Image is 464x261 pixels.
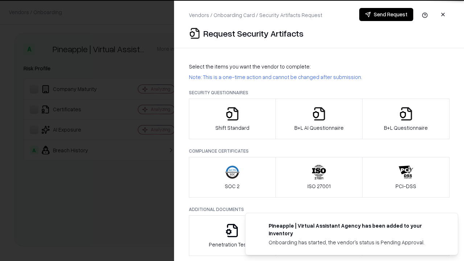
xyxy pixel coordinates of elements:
[362,157,449,198] button: PCI-DSS
[209,241,256,248] p: Penetration Testing
[189,206,449,212] p: Additional Documents
[294,124,344,132] p: B+L AI Questionnaire
[384,124,428,132] p: B+L Questionnaire
[189,73,449,81] p: Note: This is a one-time action and cannot be changed after submission.
[359,8,413,21] button: Send Request
[189,215,276,256] button: Penetration Testing
[269,239,440,246] div: Onboarding has started, the vendor's status is Pending Approval.
[189,148,449,154] p: Compliance Certificates
[269,222,440,237] div: Pineapple | Virtual Assistant Agency has been added to your inventory
[189,90,449,96] p: Security Questionnaires
[215,124,249,132] p: Shift Standard
[307,182,331,190] p: ISO 27001
[362,99,449,139] button: B+L Questionnaire
[189,157,276,198] button: SOC 2
[225,182,240,190] p: SOC 2
[275,99,363,139] button: B+L AI Questionnaire
[395,182,416,190] p: PCI-DSS
[189,99,276,139] button: Shift Standard
[254,222,263,231] img: trypineapple.com
[203,28,303,39] p: Request Security Artifacts
[275,157,363,198] button: ISO 27001
[189,11,322,19] p: Vendors / Onboarding Card / Security Artifacts Request
[189,63,449,70] p: Select the items you want the vendor to complete:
